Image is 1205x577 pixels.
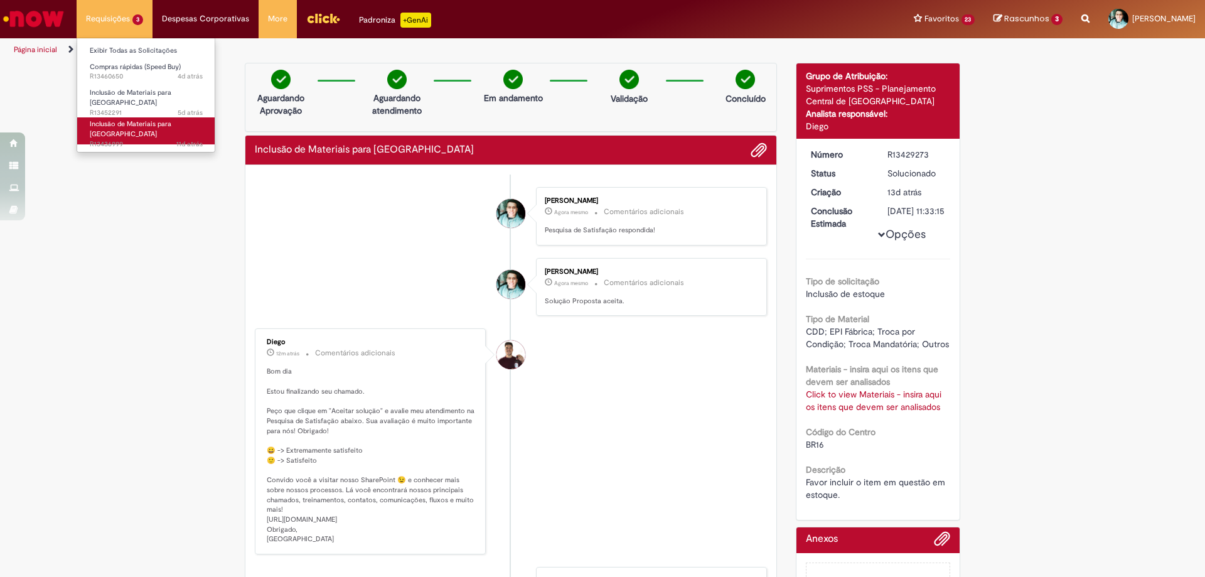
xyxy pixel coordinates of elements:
span: Rascunhos [1004,13,1049,24]
dt: Criação [801,186,879,198]
img: check-circle-green.png [387,70,407,89]
span: Compras rápidas (Speed Buy) [90,62,181,72]
a: Exibir Todas as Solicitações [77,44,215,58]
p: Solução Proposta aceita. [545,296,754,306]
dt: Conclusão Estimada [801,205,879,230]
b: Materiais - insira aqui os itens que devem ser analisados [806,364,938,387]
span: Requisições [86,13,130,25]
span: Despesas Corporativas [162,13,249,25]
span: Inclusão de Materiais para [GEOGRAPHIC_DATA] [90,119,171,139]
p: Bom dia Estou finalizando seu chamado. Peço que clique em "Aceitar solução" e avalie meu atendime... [267,367,476,544]
span: Inclusão de Materiais para [GEOGRAPHIC_DATA] [90,88,171,107]
div: Analista responsável: [806,107,951,120]
span: BR16 [806,439,824,450]
p: +GenAi [400,13,431,28]
b: Código do Centro [806,426,876,438]
span: Favoritos [924,13,959,25]
h2: Anexos [806,534,838,545]
time: 01/09/2025 09:02:51 [554,279,588,287]
div: Suprimentos PSS - Planejamento Central de [GEOGRAPHIC_DATA] [806,82,951,107]
ul: Trilhas de página [9,38,794,62]
a: Aberto R13436999 : Inclusão de Materiais para Estoques [77,117,215,144]
a: Aberto R13452291 : Inclusão de Materiais para Estoques [77,86,215,113]
div: [DATE] 11:33:15 [887,205,946,217]
b: Descrição [806,464,845,475]
div: 19/08/2025 15:30:20 [887,186,946,198]
dt: Status [801,167,879,180]
button: Adicionar anexos [934,531,950,553]
span: Favor incluir o item em questão em estoque. [806,477,948,500]
p: Aguardando Aprovação [250,92,311,117]
time: 19/08/2025 15:30:20 [887,186,921,198]
span: 3 [132,14,143,25]
div: Grupo de Atribuição: [806,70,951,82]
div: Diego [267,338,476,346]
dt: Número [801,148,879,161]
p: Validação [611,92,648,105]
span: 11d atrás [176,139,203,149]
span: More [268,13,287,25]
p: Pesquisa de Satisfação respondida! [545,225,754,235]
div: [PERSON_NAME] [545,197,754,205]
p: Aguardando atendimento [367,92,427,117]
img: check-circle-green.png [619,70,639,89]
span: Agora mesmo [554,208,588,216]
span: R13452291 [90,108,203,118]
div: Solucionado [887,167,946,180]
img: click_logo_yellow_360x200.png [306,9,340,28]
time: 29/08/2025 08:03:13 [178,72,203,81]
small: Comentários adicionais [315,348,395,359]
span: Agora mesmo [554,279,588,287]
a: Aberto R13460650 : Compras rápidas (Speed Buy) [77,60,215,84]
p: Em andamento [484,92,543,104]
span: 5d atrás [178,108,203,117]
span: R13436999 [90,139,203,149]
time: 21/08/2025 15:27:08 [176,139,203,149]
time: 01/09/2025 09:03:01 [554,208,588,216]
b: Tipo de solicitação [806,276,879,287]
span: R13460650 [90,72,203,82]
h2: Inclusão de Materiais para Estoques Histórico de tíquete [255,144,474,156]
ul: Requisições [77,38,215,153]
time: 01/09/2025 08:50:26 [276,350,299,357]
b: Tipo de Material [806,313,869,325]
div: R13429273 [887,148,946,161]
button: Adicionar anexos [751,142,767,158]
span: 3 [1051,14,1063,25]
span: Inclusão de estoque [806,288,885,299]
img: check-circle-green.png [271,70,291,89]
img: check-circle-green.png [503,70,523,89]
a: Click to view Materiais - insira aqui os itens que devem ser analisados [806,389,941,413]
span: 23 [961,14,975,25]
p: Concluído [726,92,766,105]
a: Rascunhos [993,13,1063,25]
span: 4d atrás [178,72,203,81]
div: Padroniza [359,13,431,28]
img: check-circle-green.png [736,70,755,89]
div: Jean Carlos Ramos Da Silva [496,199,525,228]
span: 13d atrás [887,186,921,198]
div: [PERSON_NAME] [545,268,754,276]
a: Página inicial [14,45,57,55]
div: Jean Carlos Ramos Da Silva [496,270,525,299]
time: 27/08/2025 12:51:40 [178,108,203,117]
div: Diego [806,120,951,132]
span: [PERSON_NAME] [1132,13,1196,24]
small: Comentários adicionais [604,278,684,288]
span: 12m atrás [276,350,299,357]
small: Comentários adicionais [604,207,684,217]
span: CDD; EPI Fábrica; Troca por Condição; Troca Mandatória; Outros [806,326,949,350]
img: ServiceNow [1,6,66,31]
div: Diego Henrique Da Silva [496,340,525,369]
